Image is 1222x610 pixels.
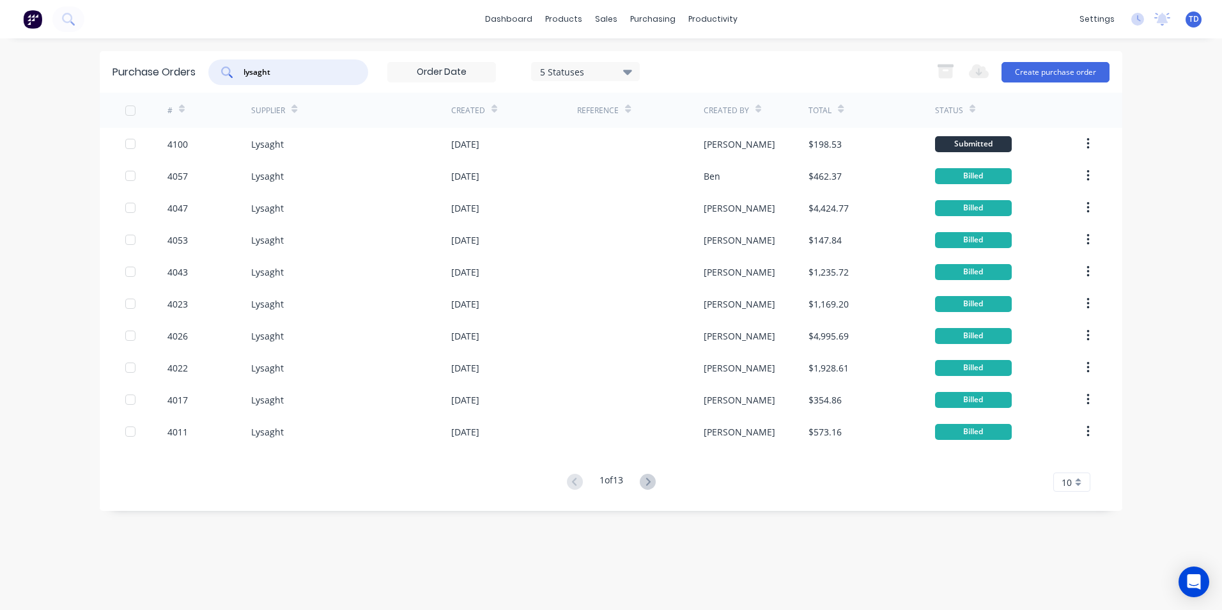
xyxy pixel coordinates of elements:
[808,201,849,215] div: $4,424.77
[112,65,196,80] div: Purchase Orders
[167,329,188,343] div: 4026
[167,425,188,439] div: 4011
[251,361,284,375] div: Lysaght
[451,137,479,151] div: [DATE]
[808,137,842,151] div: $198.53
[935,168,1012,184] div: Billed
[808,425,842,439] div: $573.16
[251,233,284,247] div: Lysaght
[251,329,284,343] div: Lysaght
[23,10,42,29] img: Factory
[935,200,1012,216] div: Billed
[167,105,173,116] div: #
[704,137,775,151] div: [PERSON_NAME]
[479,10,539,29] a: dashboard
[451,329,479,343] div: [DATE]
[599,473,623,492] div: 1 of 13
[935,392,1012,408] div: Billed
[167,233,188,247] div: 4053
[808,393,842,407] div: $354.86
[167,201,188,215] div: 4047
[242,66,348,79] input: Search purchase orders...
[167,361,188,375] div: 4022
[704,169,720,183] div: Ben
[808,265,849,279] div: $1,235.72
[167,297,188,311] div: 4023
[935,105,963,116] div: Status
[251,297,284,311] div: Lysaght
[577,105,619,116] div: Reference
[624,10,682,29] div: purchasing
[251,393,284,407] div: Lysaght
[704,105,749,116] div: Created By
[1062,476,1072,489] span: 10
[451,169,479,183] div: [DATE]
[935,136,1012,152] div: Submitted
[935,232,1012,248] div: Billed
[167,169,188,183] div: 4057
[935,360,1012,376] div: Billed
[704,329,775,343] div: [PERSON_NAME]
[451,265,479,279] div: [DATE]
[251,201,284,215] div: Lysaght
[451,393,479,407] div: [DATE]
[451,425,479,439] div: [DATE]
[682,10,744,29] div: productivity
[451,233,479,247] div: [DATE]
[808,329,849,343] div: $4,995.69
[451,201,479,215] div: [DATE]
[251,425,284,439] div: Lysaght
[451,297,479,311] div: [DATE]
[808,297,849,311] div: $1,169.20
[388,63,495,82] input: Order Date
[1189,13,1199,25] span: TD
[251,137,284,151] div: Lysaght
[704,297,775,311] div: [PERSON_NAME]
[704,425,775,439] div: [PERSON_NAME]
[1179,567,1209,597] div: Open Intercom Messenger
[251,105,285,116] div: Supplier
[589,10,624,29] div: sales
[540,65,631,78] div: 5 Statuses
[935,264,1012,280] div: Billed
[808,361,849,375] div: $1,928.61
[935,296,1012,312] div: Billed
[704,265,775,279] div: [PERSON_NAME]
[451,105,485,116] div: Created
[1002,62,1110,82] button: Create purchase order
[808,233,842,247] div: $147.84
[935,424,1012,440] div: Billed
[167,393,188,407] div: 4017
[704,393,775,407] div: [PERSON_NAME]
[935,328,1012,344] div: Billed
[1073,10,1121,29] div: settings
[251,265,284,279] div: Lysaght
[704,201,775,215] div: [PERSON_NAME]
[704,361,775,375] div: [PERSON_NAME]
[704,233,775,247] div: [PERSON_NAME]
[451,361,479,375] div: [DATE]
[167,265,188,279] div: 4043
[251,169,284,183] div: Lysaght
[167,137,188,151] div: 4100
[808,169,842,183] div: $462.37
[539,10,589,29] div: products
[808,105,831,116] div: Total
